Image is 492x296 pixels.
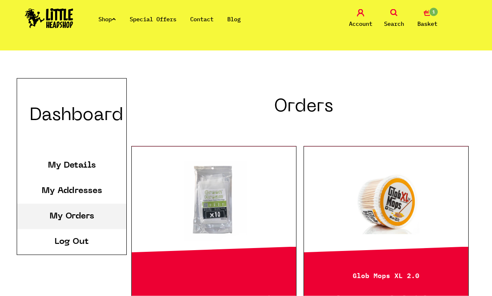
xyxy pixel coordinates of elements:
[349,19,372,29] span: Account
[417,19,437,29] span: Basket
[131,99,475,125] h2: Orders
[50,212,94,221] a: My Orders
[55,238,89,246] a: Log Out
[190,15,213,23] a: Contact
[346,9,375,29] a: Account
[48,161,96,170] a: My Details
[17,100,126,132] h2: Dashboard
[379,9,409,29] a: Search
[25,8,73,28] img: Little Head Shop Logo
[227,15,241,23] a: Blog
[42,187,102,195] a: My Addresses
[130,15,176,23] a: Special Offers
[384,19,404,29] span: Search
[429,7,439,17] span: 1
[413,9,442,29] a: 1 Basket
[314,270,458,280] p: Glob Mops XL 2.0
[98,15,116,23] a: Shop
